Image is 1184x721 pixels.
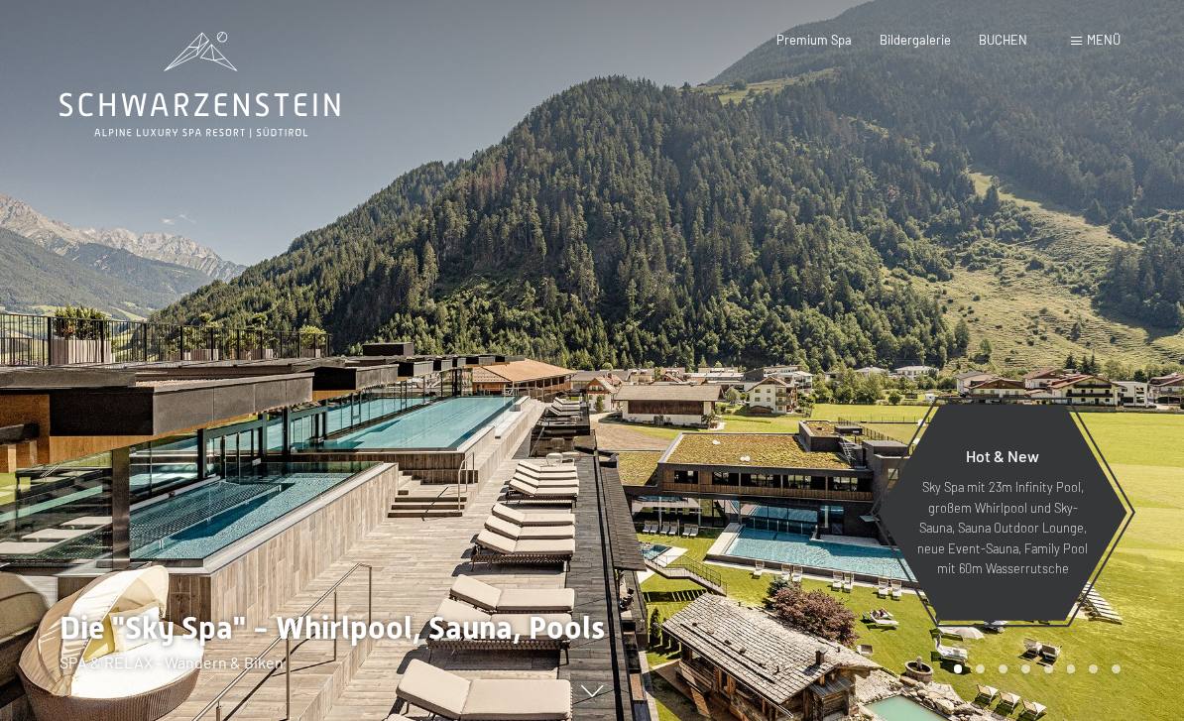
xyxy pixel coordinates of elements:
div: Carousel Page 8 [1112,664,1121,673]
div: Carousel Page 4 [1021,664,1030,673]
span: Menü [1087,32,1121,48]
div: Carousel Page 2 [976,664,985,673]
p: Sky Spa mit 23m Infinity Pool, großem Whirlpool und Sky-Sauna, Sauna Outdoor Lounge, neue Event-S... [916,477,1089,578]
a: Premium Spa [776,32,852,48]
div: Carousel Page 6 [1067,664,1076,673]
a: Bildergalerie [880,32,951,48]
div: Carousel Pagination [947,664,1121,673]
a: Hot & New Sky Spa mit 23m Infinity Pool, großem Whirlpool und Sky-Sauna, Sauna Outdoor Lounge, ne... [877,404,1128,622]
div: Carousel Page 1 (Current Slide) [954,664,963,673]
div: Carousel Page 3 [999,664,1007,673]
div: Carousel Page 7 [1089,664,1098,673]
div: Carousel Page 5 [1044,664,1053,673]
a: BUCHEN [979,32,1027,48]
span: Hot & New [966,446,1039,465]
